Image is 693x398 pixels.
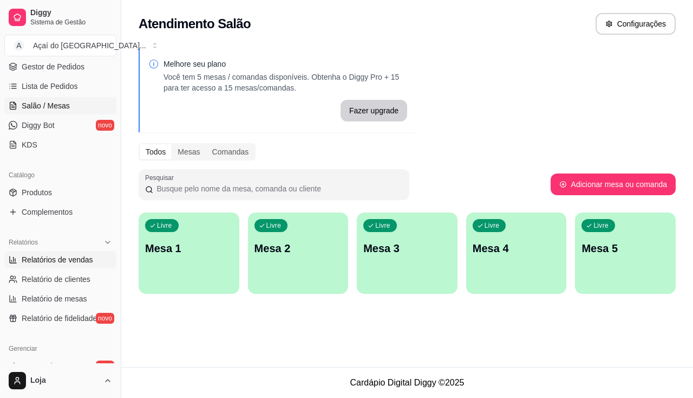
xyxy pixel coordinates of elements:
button: Adicionar mesa ou comanda [551,174,676,195]
p: Mesa 2 [254,241,342,256]
a: Produtos [4,184,116,201]
div: Todos [140,144,172,159]
a: Relatórios de vendas [4,251,116,268]
span: Entregadores [22,361,67,371]
span: Relatório de fidelidade [22,313,97,324]
footer: Cardápio Digital Diggy © 2025 [121,367,693,398]
div: Gerenciar [4,340,116,357]
button: LivreMesa 2 [248,213,349,294]
span: Produtos [22,187,52,198]
button: Configurações [596,13,676,35]
a: DiggySistema de Gestão [4,4,116,30]
div: Açaí do [GEOGRAPHIC_DATA] ... [33,40,146,51]
p: Livre [593,221,609,230]
span: Complementos [22,207,73,217]
p: Mesa 5 [581,241,669,256]
span: A [14,40,24,51]
span: Relatório de mesas [22,293,87,304]
label: Pesquisar [145,173,178,182]
a: Salão / Mesas [4,97,116,114]
p: Mesa 3 [363,241,451,256]
span: Gestor de Pedidos [22,61,84,72]
a: Lista de Pedidos [4,78,116,95]
p: Livre [375,221,390,230]
span: Lista de Pedidos [22,81,78,92]
h2: Atendimento Salão [139,15,251,33]
div: Catálogo [4,166,116,184]
input: Pesquisar [153,183,403,194]
button: LivreMesa 3 [357,213,457,294]
p: Mesa 4 [473,241,560,256]
span: KDS [22,139,37,150]
a: Relatório de fidelidadenovo [4,310,116,327]
div: Mesas [172,144,206,159]
span: Salão / Mesas [22,100,70,111]
p: Livre [485,221,500,230]
p: Mesa 1 [145,241,233,256]
a: Complementos [4,203,116,221]
span: Relatórios [9,238,38,247]
span: Loja [30,376,99,386]
p: Você tem 5 mesas / comandas disponíveis. Obtenha o Diggy Pro + 15 para ter acesso a 15 mesas/coma... [164,72,407,93]
a: Gestor de Pedidos [4,58,116,75]
a: Diggy Botnovo [4,117,116,134]
p: Melhore seu plano [164,59,407,69]
a: KDS [4,136,116,153]
span: Relatórios de vendas [22,254,93,265]
span: Sistema de Gestão [30,18,112,27]
span: Relatório de clientes [22,274,90,285]
a: Relatório de clientes [4,271,116,288]
button: LivreMesa 1 [139,213,239,294]
button: LivreMesa 4 [466,213,567,294]
button: LivreMesa 5 [575,213,676,294]
p: Livre [157,221,172,230]
span: Diggy [30,8,112,18]
button: Loja [4,368,116,394]
button: Fazer upgrade [341,100,407,121]
a: Relatório de mesas [4,290,116,307]
span: Diggy Bot [22,120,55,131]
p: Livre [266,221,282,230]
button: Select a team [4,35,116,56]
a: Entregadoresnovo [4,357,116,375]
div: Comandas [206,144,255,159]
